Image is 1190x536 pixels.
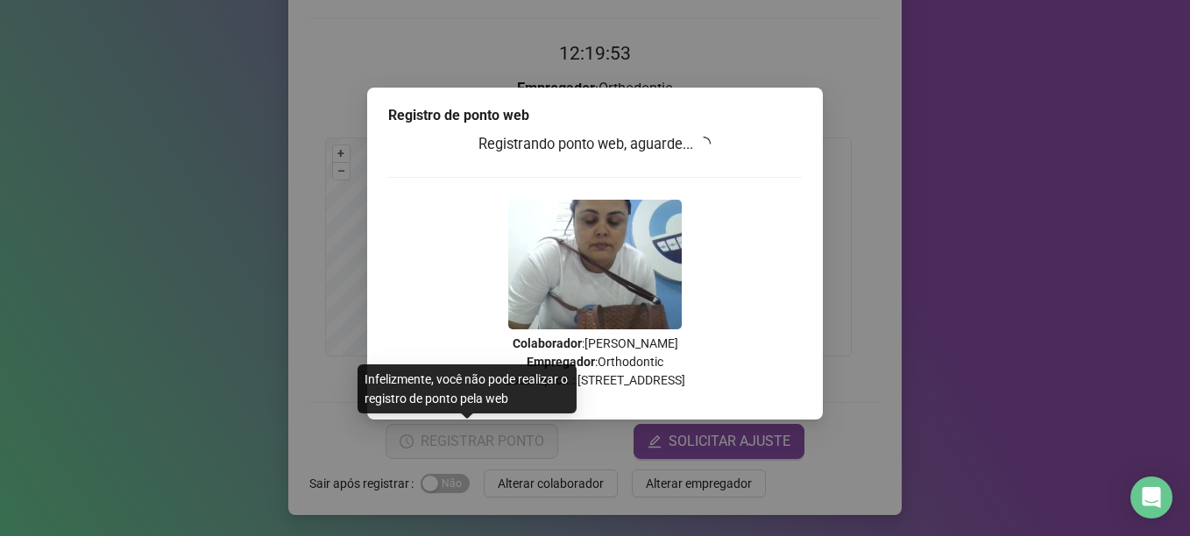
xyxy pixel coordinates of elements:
h3: Registrando ponto web, aguarde... [388,133,802,156]
div: Open Intercom Messenger [1130,476,1172,518]
strong: Colaborador [513,336,582,350]
span: loading [694,133,714,153]
div: Registro de ponto web [388,105,802,126]
img: 9k= [508,200,682,329]
div: Infelizmente, você não pode realizar o registro de ponto pela web [358,364,577,413]
p: : [PERSON_NAME] : Orthodontic Local aprox.: [STREET_ADDRESS] [388,335,802,390]
strong: Empregador [527,355,595,369]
